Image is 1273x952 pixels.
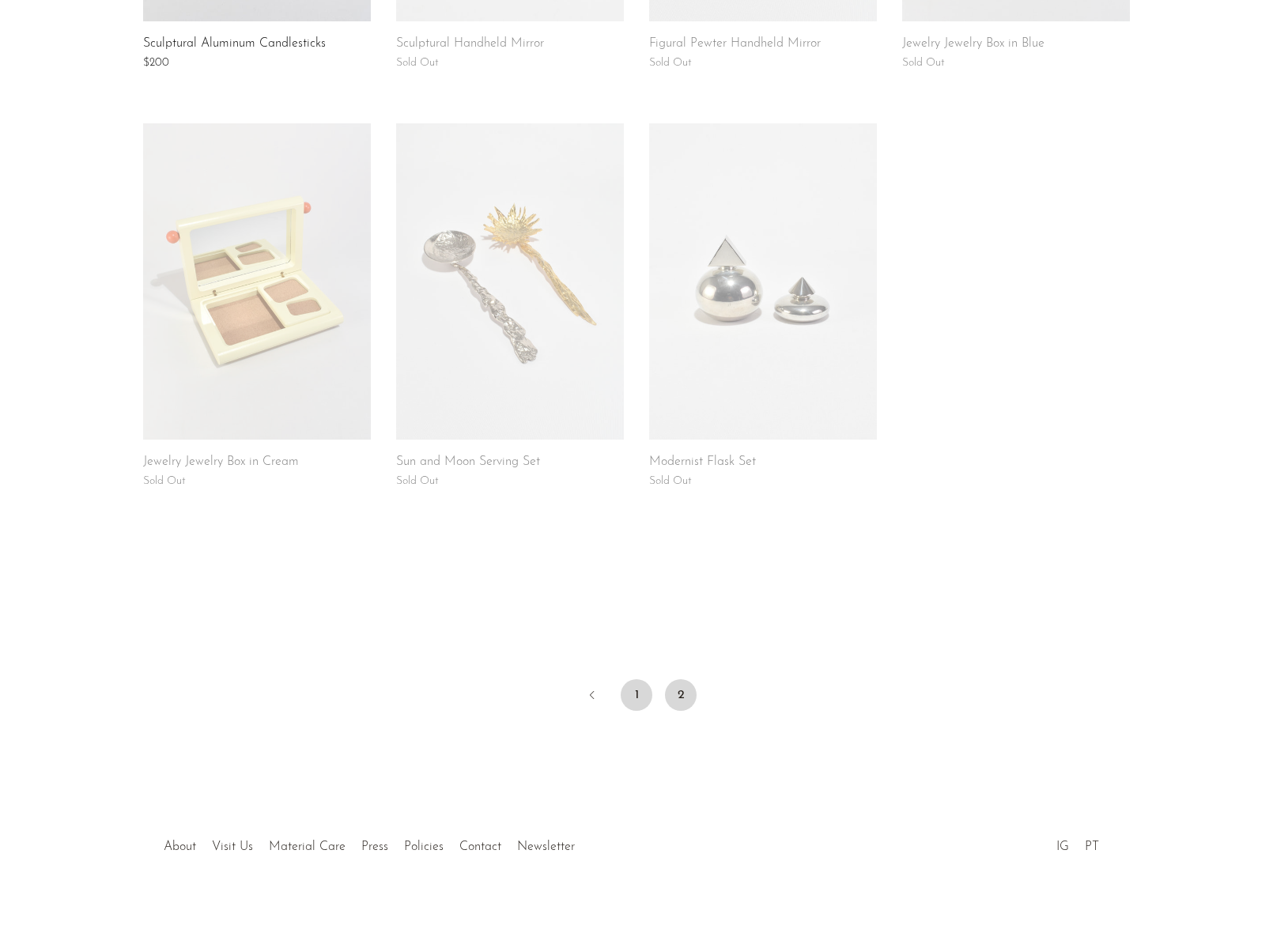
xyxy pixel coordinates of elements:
span: Sold Out [649,475,692,487]
a: Jewelry Jewelry Box in Blue [902,37,1044,51]
ul: Social Medias [1048,828,1107,858]
a: Sun and Moon Serving Set [396,455,540,470]
a: PT [1085,841,1099,853]
a: Material Care [269,841,346,853]
ul: Quick links [156,828,583,858]
a: Press [361,841,388,853]
span: Sold Out [902,57,945,69]
span: Sold Out [143,475,186,487]
a: About [164,841,196,853]
span: $200 [143,57,169,69]
a: Previous [576,679,608,714]
a: Contact [459,841,501,853]
a: Figural Pewter Handheld Mirror [649,37,821,51]
a: Sculptural Aluminum Candlesticks [143,37,326,51]
a: Modernist Flask Set [649,455,756,470]
span: Sold Out [396,57,439,69]
span: 2 [665,679,697,711]
span: Sold Out [396,475,439,487]
a: Policies [404,841,444,853]
a: Visit Us [212,841,253,853]
span: Sold Out [649,57,692,69]
a: Jewelry Jewelry Box in Cream [143,455,299,470]
a: Sculptural Handheld Mirror [396,37,544,51]
a: IG [1056,841,1069,853]
a: 1 [621,679,652,711]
